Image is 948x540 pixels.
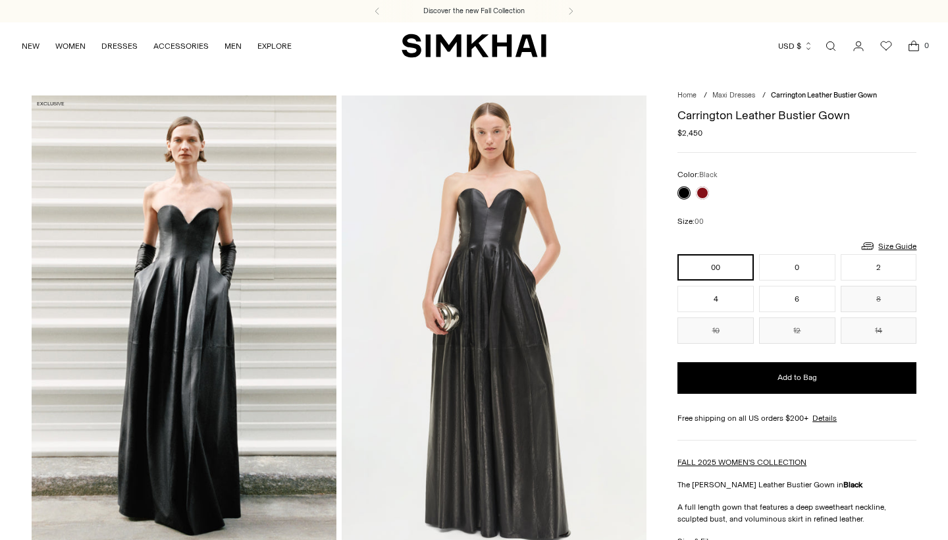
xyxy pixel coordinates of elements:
[920,40,932,51] span: 0
[901,33,927,59] a: Open cart modal
[778,32,813,61] button: USD $
[677,286,754,312] button: 4
[677,317,754,344] button: 10
[841,286,917,312] button: 8
[873,33,899,59] a: Wishlist
[777,372,817,383] span: Add to Bag
[55,32,86,61] a: WOMEN
[677,215,704,228] label: Size:
[695,217,704,226] span: 00
[841,317,917,344] button: 14
[762,90,766,101] div: /
[224,32,242,61] a: MEN
[677,169,718,181] label: Color:
[845,33,872,59] a: Go to the account page
[153,32,209,61] a: ACCESSORIES
[423,6,525,16] a: Discover the new Fall Collection
[712,91,755,99] a: Maxi Dresses
[759,317,835,344] button: 12
[677,254,754,281] button: 00
[818,33,844,59] a: Open search modal
[771,91,877,99] span: Carrington Leather Bustier Gown
[860,238,916,254] a: Size Guide
[759,254,835,281] button: 0
[101,32,138,61] a: DRESSES
[677,479,916,491] p: The [PERSON_NAME] Leather Bustier Gown in
[843,480,862,489] strong: Black
[677,501,916,525] p: A full length gown that features a deep sweetheart neckline, sculpted bust, and voluminous skirt ...
[22,32,39,61] a: NEW
[257,32,292,61] a: EXPLORE
[402,33,546,59] a: SIMKHAI
[677,412,916,424] div: Free shipping on all US orders $200+
[677,90,916,101] nav: breadcrumbs
[841,254,917,281] button: 2
[677,458,806,467] a: FALL 2025 WOMEN'S COLLECTION
[699,171,718,179] span: Black
[759,286,835,312] button: 6
[677,362,916,394] button: Add to Bag
[677,91,697,99] a: Home
[704,90,707,101] div: /
[812,412,837,424] a: Details
[677,109,916,121] h1: Carrington Leather Bustier Gown
[677,127,702,139] span: $2,450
